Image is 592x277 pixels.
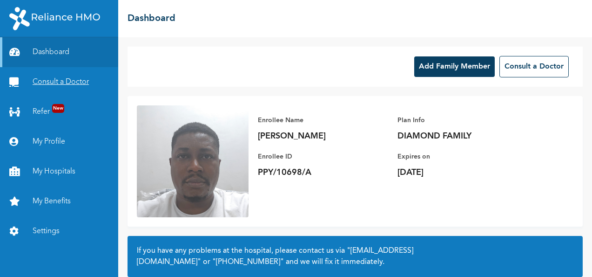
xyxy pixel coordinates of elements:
span: New [52,104,64,113]
p: PPY/10698/A [258,167,388,178]
button: Add Family Member [414,56,495,77]
p: Plan Info [397,115,528,126]
h2: Dashboard [128,12,175,26]
img: Enrollee [137,105,249,217]
p: [DATE] [397,167,528,178]
p: [PERSON_NAME] [258,131,388,142]
p: DIAMOND FAMILY [397,131,528,142]
p: Expires on [397,151,528,162]
h2: If you have any problems at the hospital, please contact us via or and we will fix it immediately. [137,245,573,268]
p: Enrollee ID [258,151,388,162]
button: Consult a Doctor [499,56,569,77]
a: "[PHONE_NUMBER]" [212,258,284,266]
img: RelianceHMO's Logo [9,7,100,30]
p: Enrollee Name [258,115,388,126]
